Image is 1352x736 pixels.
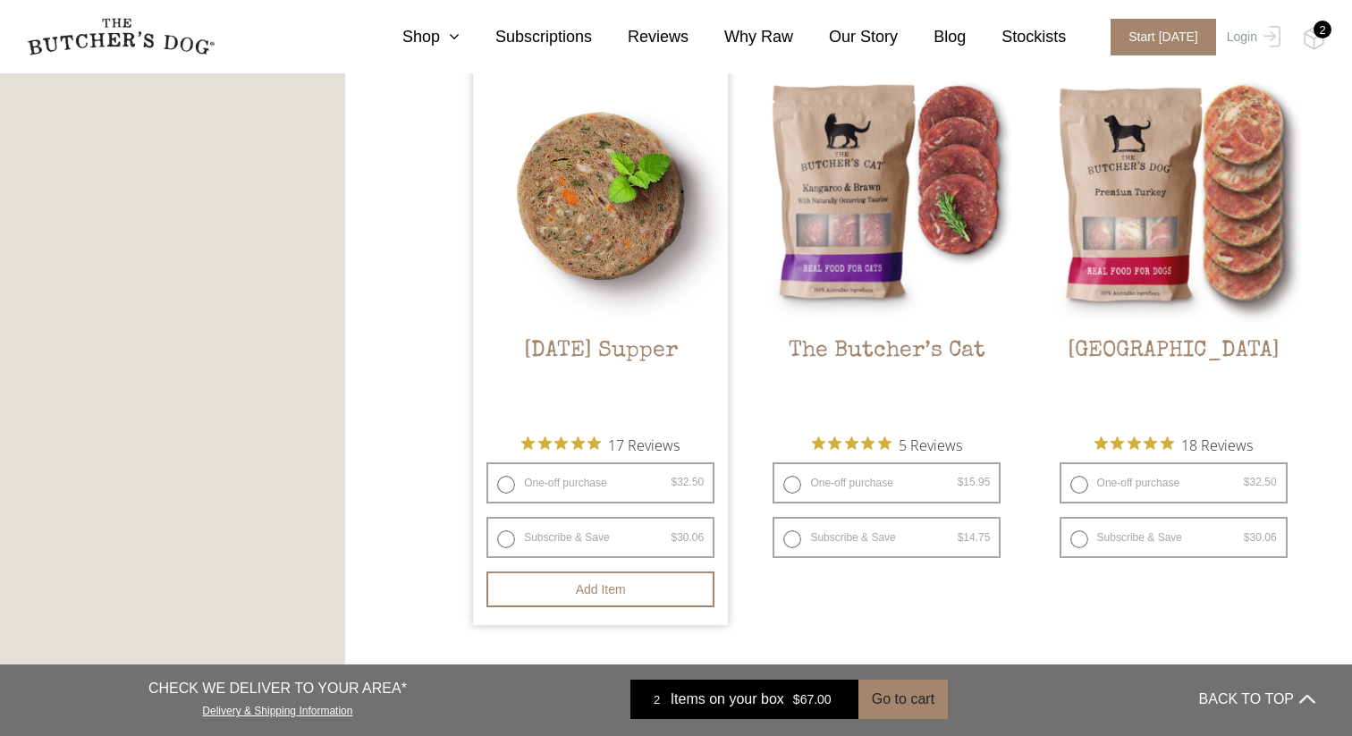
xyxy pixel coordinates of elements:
[486,517,714,558] label: Subscribe & Save
[202,700,352,717] a: Delivery & Shipping Information
[367,25,460,49] a: Shop
[958,531,991,544] bdi: 14.75
[966,25,1066,49] a: Stockists
[958,476,964,488] span: $
[898,25,966,49] a: Blog
[1094,431,1253,458] button: Rated 4.9 out of 5 stars from 18 reviews. Jump to reviews.
[812,431,962,458] button: Rated 5 out of 5 stars from 5 reviews. Jump to reviews.
[644,690,671,708] div: 2
[671,531,704,544] bdi: 30.06
[1303,27,1325,50] img: TBD_Cart-Full.png
[671,476,704,488] bdi: 32.50
[793,692,800,706] span: $
[793,25,898,49] a: Our Story
[1244,531,1250,544] span: $
[592,25,689,49] a: Reviews
[486,571,714,607] button: Add item
[1244,476,1277,488] bdi: 32.50
[759,69,1014,422] a: The Butcher’s CatThe Butcher’s Cat
[630,680,858,719] a: 2 Items on your box $67.00
[958,531,964,544] span: $
[473,338,728,422] h2: [DATE] Supper
[1244,531,1277,544] bdi: 30.06
[759,69,1014,324] img: The Butcher’s Cat
[460,25,592,49] a: Subscriptions
[486,462,714,503] label: One-off purchase
[858,680,948,719] button: Go to cart
[1181,431,1253,458] span: 18 Reviews
[689,25,793,49] a: Why Raw
[1111,19,1216,55] span: Start [DATE]
[1046,69,1301,422] a: Turkey[GEOGRAPHIC_DATA]
[773,517,1001,558] label: Subscribe & Save
[1060,517,1288,558] label: Subscribe & Save
[1244,476,1250,488] span: $
[773,462,1001,503] label: One-off purchase
[671,689,784,710] span: Items on your box
[958,476,991,488] bdi: 15.95
[1046,338,1301,422] h2: [GEOGRAPHIC_DATA]
[1046,69,1301,324] img: Turkey
[671,531,677,544] span: $
[899,431,962,458] span: 5 Reviews
[473,69,728,422] a: [DATE] Supper
[759,338,1014,422] h2: The Butcher’s Cat
[521,431,680,458] button: Rated 4.9 out of 5 stars from 17 reviews. Jump to reviews.
[671,476,677,488] span: $
[1093,19,1222,55] a: Start [DATE]
[793,692,832,706] bdi: 67.00
[1199,678,1315,721] button: BACK TO TOP
[1222,19,1280,55] a: Login
[608,431,680,458] span: 17 Reviews
[1314,21,1331,38] div: 2
[1060,462,1288,503] label: One-off purchase
[148,678,407,699] p: CHECK WE DELIVER TO YOUR AREA*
